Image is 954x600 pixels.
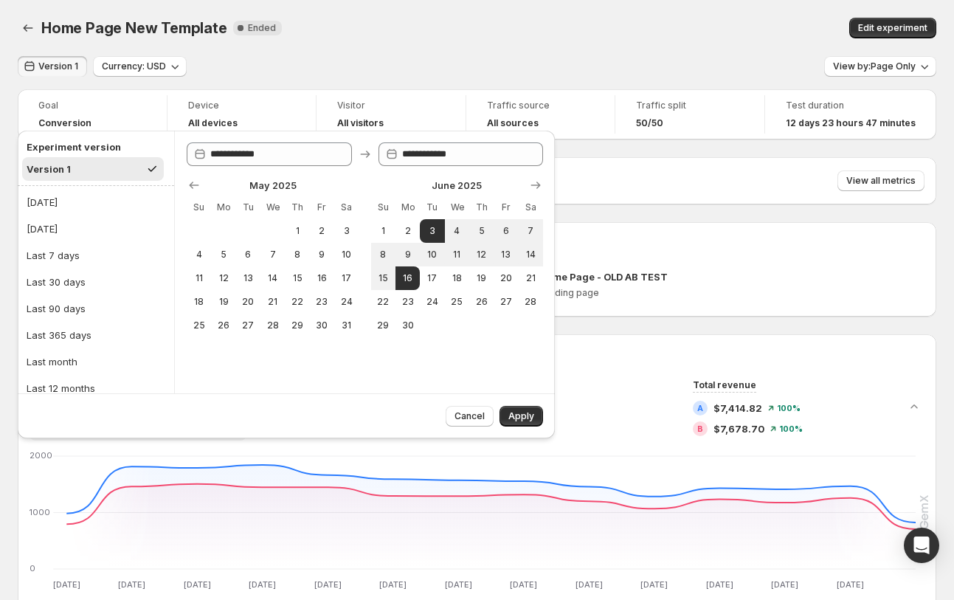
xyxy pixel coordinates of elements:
span: Cancel [454,410,485,422]
span: 8 [377,249,390,261]
span: Tu [426,201,438,213]
h2: Experiment version [27,139,159,154]
button: View all metrics [837,170,924,191]
span: 27 [242,320,255,331]
th: Tuesday [236,196,260,219]
th: Sunday [371,196,395,219]
span: Home Page New Template [41,19,227,37]
button: Saturday June 28 2025 [519,290,543,314]
span: 29 [291,320,303,331]
span: Currency: USD [102,61,166,72]
a: GoalConversion [38,98,146,131]
p: Home Page - OLD AB TEST [539,269,668,284]
span: 10 [340,249,353,261]
button: Show next month, July 2025 [525,175,546,196]
button: Version 1 [18,56,87,77]
th: Wednesday [445,196,469,219]
span: 13 [500,249,512,261]
span: We [266,201,279,213]
text: [DATE] [184,579,211,590]
button: [DATE] [22,217,170,241]
button: Saturday May 17 2025 [334,266,359,290]
a: Traffic sourceAll sources [487,98,595,131]
span: Conversion [38,117,91,129]
button: Monday May 12 2025 [211,266,235,290]
span: 23 [401,296,414,308]
th: Friday [494,196,518,219]
text: [DATE] [706,579,733,590]
button: Friday June 27 2025 [494,290,518,314]
button: Apply [500,406,543,427]
span: 4 [193,249,205,261]
span: We [451,201,463,213]
span: 24 [426,296,438,308]
th: Saturday [334,196,359,219]
span: 18 [193,296,205,308]
button: Sunday May 4 2025 [187,243,211,266]
button: Friday May 23 2025 [310,290,334,314]
button: Monday May 19 2025 [211,290,235,314]
button: Collapse chart [904,396,924,417]
text: 1000 [30,507,50,517]
span: 22 [291,296,303,308]
span: 30 [316,320,328,331]
span: Fr [316,201,328,213]
span: Th [291,201,303,213]
button: Tuesday May 27 2025 [236,314,260,337]
span: Traffic split [636,100,744,111]
button: Wednesday June 25 2025 [445,290,469,314]
span: 2 [316,225,328,237]
th: Sunday [187,196,211,219]
button: Tuesday June 24 2025 [420,290,444,314]
th: Wednesday [260,196,285,219]
span: 17 [426,272,438,284]
button: Friday June 13 2025 [494,243,518,266]
span: Mo [401,201,414,213]
span: 5 [475,225,488,237]
button: Saturday May 31 2025 [334,314,359,337]
span: 25 [193,320,205,331]
span: 26 [217,320,229,331]
button: Show previous month, April 2025 [184,175,204,196]
th: Saturday [519,196,543,219]
span: Su [377,201,390,213]
span: 31 [340,320,353,331]
button: Last 30 days [22,270,170,294]
h2: B [697,424,703,433]
span: 30 [401,320,414,331]
div: Open Intercom Messenger [904,528,939,563]
span: 15 [377,272,390,284]
span: 50/50 [636,117,663,129]
span: Goal [38,100,146,111]
button: Wednesday June 11 2025 [445,243,469,266]
span: 28 [266,320,279,331]
div: [DATE] [27,195,58,210]
button: Monday June 30 2025 [395,314,420,337]
text: [DATE] [249,579,276,590]
div: Version 1 [27,162,71,176]
button: Saturday May 10 2025 [334,243,359,266]
div: Last 90 days [27,301,86,316]
h4: All visitors [337,117,384,129]
span: Su [193,201,205,213]
button: Wednesday May 21 2025 [260,290,285,314]
span: 9 [401,249,414,261]
th: Tuesday [420,196,444,219]
button: Thursday May 22 2025 [285,290,309,314]
span: 12 days 23 hours 47 minutes [786,117,916,129]
button: View by:Page Only [824,56,936,77]
span: 3 [426,225,438,237]
button: Wednesday May 28 2025 [260,314,285,337]
text: [DATE] [53,579,80,590]
span: 9 [316,249,328,261]
h2: A [697,404,703,413]
button: Edit experiment [849,18,936,38]
span: 7 [525,225,537,237]
h4: All sources [487,117,539,129]
span: 15 [291,272,303,284]
div: Last 30 days [27,275,86,289]
span: Traffic source [487,100,595,111]
span: 29 [377,320,390,331]
span: Mo [217,201,229,213]
button: Monday June 9 2025 [395,243,420,266]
